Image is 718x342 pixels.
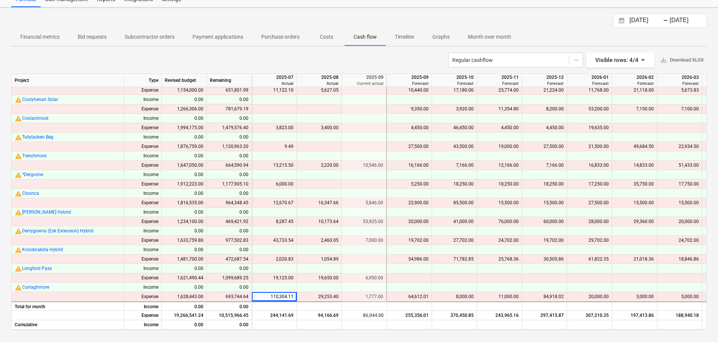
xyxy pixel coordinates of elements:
div: 15,500.00 [480,198,519,208]
span: Curraghmore [22,285,49,290]
div: Forecast [570,81,609,86]
div: Expense [124,161,162,170]
p: Cash flow [354,33,377,41]
div: 244,141.69 [255,311,294,320]
p: Month over month [468,33,511,41]
div: 0.00 [207,170,252,179]
span: Coolyhenan Solar [22,97,58,102]
button: Longford Pass [22,264,52,273]
div: Income [124,226,162,236]
div: Remaining [207,74,252,87]
div: 11,122.10 [255,86,294,95]
span: warning [15,190,22,197]
div: 2025-09 [345,74,384,81]
div: 71,782.85 [435,255,474,264]
div: 0.00 [162,283,207,292]
div: 2025-09 [390,74,429,81]
div: 2026-02 [615,74,654,81]
div: 2,460.05 [300,236,339,245]
div: 60,000.00 [525,217,564,226]
div: 27,702.00 [435,236,474,245]
div: 1,777.00 [345,292,383,301]
div: 0.00 [207,245,252,255]
div: 3,000.00 [615,292,654,301]
span: warning [15,171,22,179]
p: Financial metrics [20,33,60,41]
div: 255,356.01 [390,311,429,320]
div: Expense [124,104,162,114]
span: warning [15,134,22,141]
div: 51,433.00 [660,161,699,170]
div: 7,000.00 [345,236,383,245]
p: Purchase orders [261,33,300,41]
div: 21,118.00 [615,86,654,95]
div: 76,000.00 [480,217,519,226]
div: Income [124,151,162,161]
div: 1,054.89 [300,255,339,264]
div: Actual [300,81,339,86]
div: 53,200.00 [570,104,609,114]
div: 21,224.00 [525,86,564,95]
div: 29,360.00 [615,217,654,226]
div: Type [124,74,162,87]
div: 12,166.00 [480,161,519,170]
div: 0.00 [207,301,252,311]
span: Cloonca [22,191,39,196]
div: 2025-12 [525,74,564,81]
div: Income [124,283,162,292]
div: 0.00 [207,133,252,142]
div: Forecast [615,81,654,86]
div: 19,000.00 [480,142,519,151]
div: 7,166.00 [525,161,564,170]
div: No current report available. Last report provided for 2024-11 [15,171,22,179]
div: 0.00 [162,114,207,123]
div: 1,647,050.00 [162,161,207,170]
span: Longford Pass [22,266,52,271]
div: 0.00 [162,95,207,104]
div: 964,348.45 [207,198,252,208]
div: 1,876,759.00 [162,142,207,151]
div: 1,816,535.00 [162,198,207,208]
div: Income [124,320,162,330]
div: No current report available. Last report provided for 2025-01 [15,209,22,216]
div: Cumulative [12,320,124,330]
div: 19,635.00 [570,123,609,133]
button: Tullylacken Beg [22,133,53,142]
div: 53,925.00 [345,217,383,226]
div: 0.00 [162,189,207,198]
div: 0.00 [207,226,252,236]
div: 3,400.00 [300,123,339,133]
div: 61,822.35 [570,255,609,264]
div: 10,173.64 [300,217,339,226]
div: 86,044.00 [345,311,384,320]
div: 0.00 [207,151,252,161]
div: 19,266,541.24 [162,311,207,320]
div: 8,287.45 [255,217,294,226]
div: 307,210.35 [570,311,609,320]
div: Expense [124,86,162,95]
div: 10,546.00 [345,161,383,170]
div: No current report available. Last report provided for 2024-11 [15,96,22,104]
div: 16,166.00 [390,161,429,170]
div: 18,846.86 [660,255,699,264]
button: Cloonca [22,189,39,198]
div: 5,250.00 [390,179,429,189]
div: 1,154,000.00 [162,86,207,95]
div: 243,965.16 [480,311,519,320]
div: No current report available. Last report provided for 2025-06 [15,227,22,235]
div: 2026-03 [660,74,699,81]
button: Curraghmore [22,283,49,292]
span: Tullylacken Beg [22,134,53,140]
span: warning [15,246,22,254]
div: No current report available. Last report provided for 2025-01 [15,115,22,122]
div: Expense [124,179,162,189]
div: No current report available. Last report provided for 2025-03 [15,152,22,160]
div: 85,500.00 [435,198,474,208]
div: 11,000.00 [480,292,519,301]
div: 54,986.00 [390,255,429,264]
div: No current report available. Last report provided for 2025-01 [15,190,22,197]
div: Income [124,301,162,311]
div: 1,266,306.00 [162,104,207,114]
div: No current report available. Last report provided for 2025-01 [15,246,22,254]
div: 7,150.00 [615,104,654,114]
